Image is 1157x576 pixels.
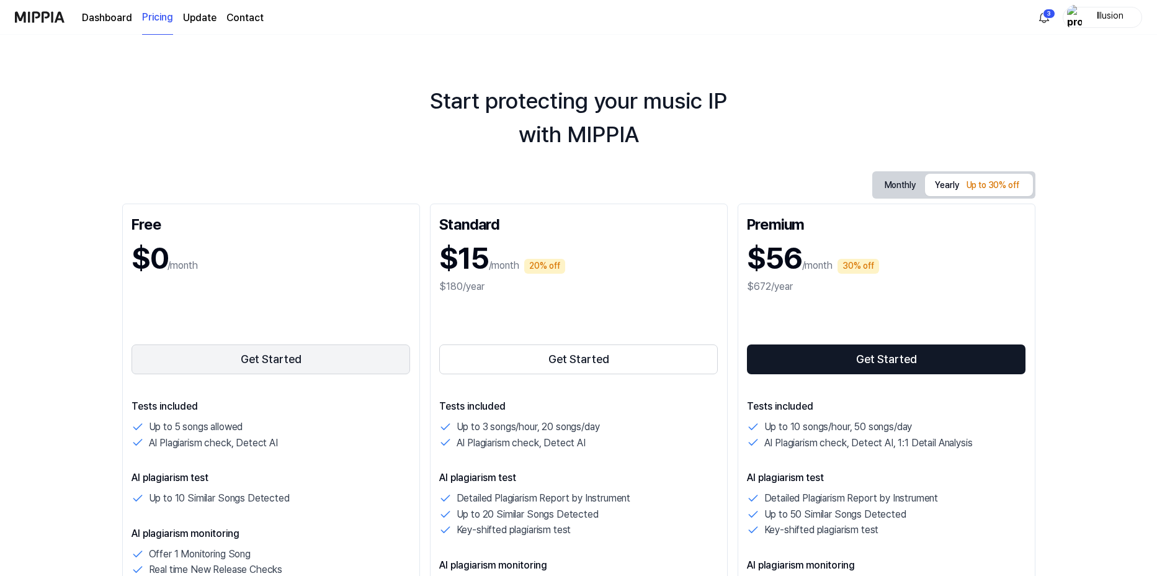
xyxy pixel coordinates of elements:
p: AI plagiarism monitoring [132,526,411,541]
p: Detailed Plagiarism Report by Instrument [457,490,631,506]
a: Update [183,11,217,25]
p: Key-shifted plagiarism test [764,522,879,538]
p: AI Plagiarism check, Detect AI, 1:1 Detail Analysis [764,435,973,451]
p: Offer 1 Monitoring Song [149,546,251,562]
p: AI Plagiarism check, Detect AI [457,435,586,451]
button: Yearly [925,174,1032,196]
button: profileIllusion [1063,7,1142,28]
a: Dashboard [82,11,132,25]
p: Up to 20 Similar Songs Detected [457,506,599,523]
p: AI plagiarism test [439,470,718,485]
p: AI Plagiarism check, Detect AI [149,435,278,451]
div: Illusion [1086,10,1134,24]
div: $672/year [747,279,1026,294]
p: /month [168,258,198,273]
p: Detailed Plagiarism Report by Instrument [764,490,939,506]
p: Up to 5 songs allowed [149,419,243,435]
button: Get Started [132,344,411,374]
a: Get Started [439,342,718,377]
p: Up to 3 songs/hour, 20 songs/day [457,419,600,435]
button: 알림3 [1034,7,1054,27]
div: Up to 30% off [963,178,1023,193]
h1: $56 [747,238,802,279]
a: Get Started [132,342,411,377]
h1: $0 [132,238,168,279]
a: Get Started [747,342,1026,377]
div: $180/year [439,279,718,294]
img: profile [1067,5,1082,30]
p: Up to 10 Similar Songs Detected [149,490,290,506]
p: AI plagiarism test [132,470,411,485]
p: Tests included [132,399,411,414]
div: Premium [747,213,1026,233]
div: 30% off [838,259,879,274]
p: AI plagiarism monitoring [747,558,1026,573]
p: AI plagiarism monitoring [439,558,718,573]
p: Tests included [439,399,718,414]
p: /month [802,258,833,273]
div: 3 [1043,9,1055,19]
div: Free [132,213,411,233]
p: Up to 10 songs/hour, 50 songs/day [764,419,913,435]
a: Pricing [142,1,173,35]
p: Up to 50 Similar Songs Detected [764,506,906,523]
div: 20% off [524,259,565,274]
button: Get Started [747,344,1026,374]
p: Tests included [747,399,1026,414]
button: Monthly [875,176,926,195]
p: AI plagiarism test [747,470,1026,485]
button: Get Started [439,344,718,374]
p: /month [489,258,519,273]
a: Contact [226,11,264,25]
div: Standard [439,213,718,233]
img: 알림 [1037,10,1052,25]
p: Key-shifted plagiarism test [457,522,571,538]
h1: $15 [439,238,489,279]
